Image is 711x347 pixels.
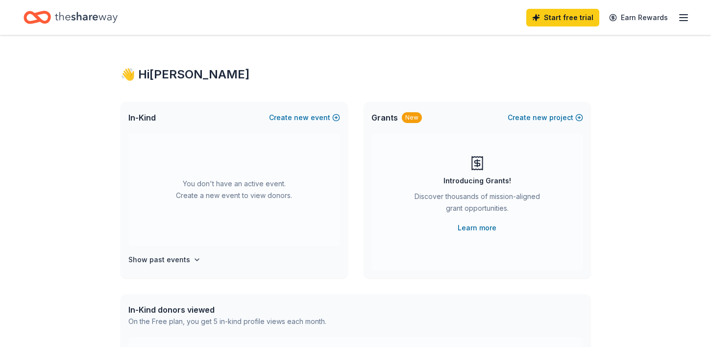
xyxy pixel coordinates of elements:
[371,112,398,124] span: Grants
[458,222,496,234] a: Learn more
[526,9,599,26] a: Start free trial
[128,112,156,124] span: In-Kind
[533,112,547,124] span: new
[508,112,583,124] button: Createnewproject
[603,9,674,26] a: Earn Rewards
[269,112,340,124] button: Createnewevent
[128,133,340,246] div: You don't have an active event. Create a new event to view donors.
[402,112,422,123] div: New
[121,67,591,82] div: 👋 Hi [PERSON_NAME]
[128,316,326,327] div: On the Free plan, you get 5 in-kind profile views each month.
[24,6,118,29] a: Home
[294,112,309,124] span: new
[128,254,201,266] button: Show past events
[443,175,511,187] div: Introducing Grants!
[411,191,544,218] div: Discover thousands of mission-aligned grant opportunities.
[128,254,190,266] h4: Show past events
[128,304,326,316] div: In-Kind donors viewed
